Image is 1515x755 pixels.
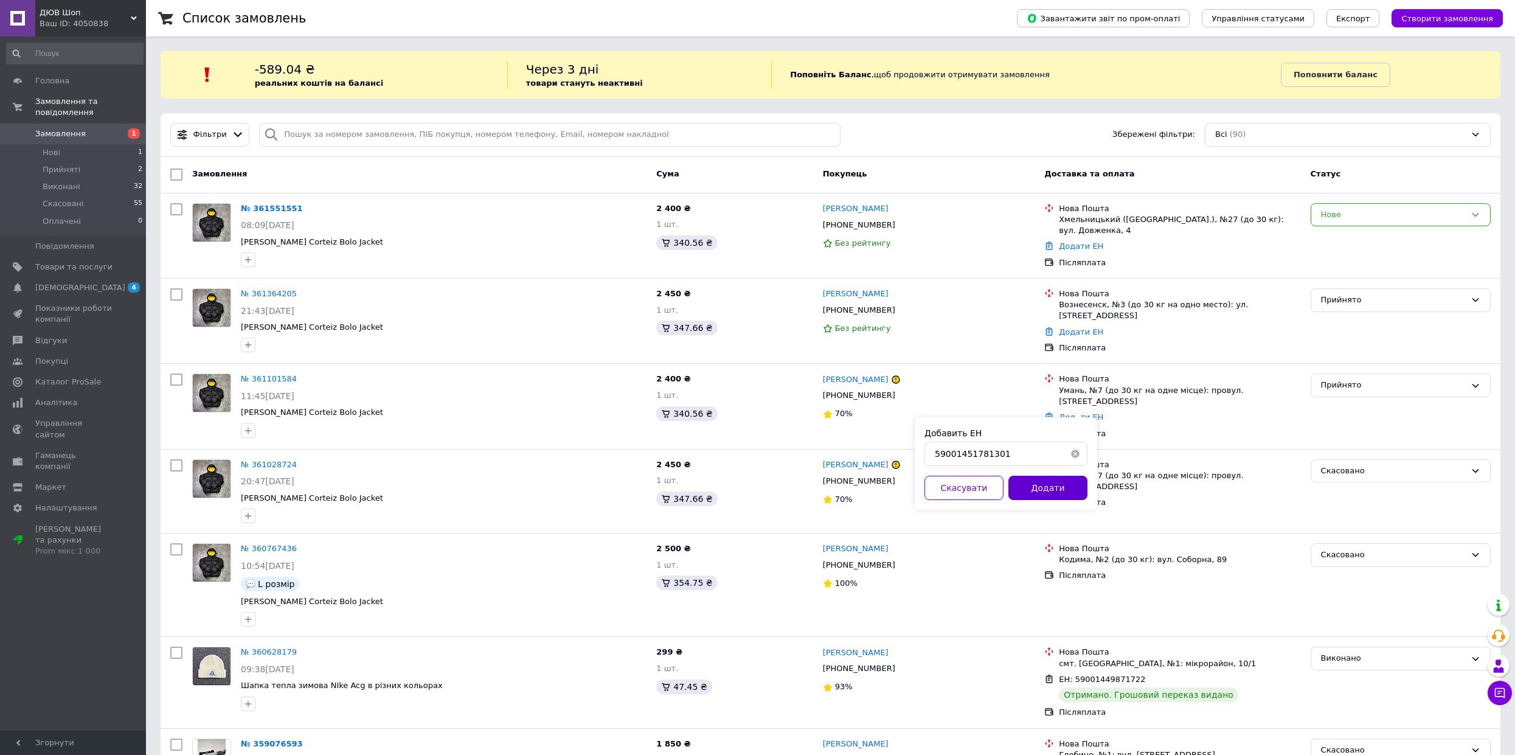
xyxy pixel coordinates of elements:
[1059,459,1300,470] div: Нова Пошта
[1059,257,1300,268] div: Післяплата
[656,204,690,213] span: 2 400 ₴
[192,647,231,686] a: Фото товару
[35,356,68,367] span: Покупці
[1488,681,1512,705] button: Чат з покупцем
[241,739,303,748] a: № 359076593
[1059,385,1300,407] div: Умань, №7 (до 30 кг на одне місце): провул. [STREET_ADDRESS]
[1401,14,1493,23] span: Створити замовлення
[40,18,146,29] div: Ваш ID: 4050838
[924,428,982,438] label: Добавить ЕН
[771,61,1281,89] div: , щоб продовжити отримувати замовлення
[1059,707,1300,718] div: Післяплата
[35,524,113,557] span: [PERSON_NAME] та рахунки
[820,661,898,677] div: [PHONE_NUMBER]
[656,680,712,694] div: 47.45 ₴
[193,460,231,498] img: Фото товару
[1059,242,1103,251] a: Додати ЕН
[835,495,853,504] span: 70%
[241,237,383,246] a: [PERSON_NAME] Corteiz Bolo Jacket
[656,289,690,298] span: 2 450 ₴
[820,217,898,233] div: [PHONE_NUMBER]
[241,289,297,298] a: № 361364205
[241,322,383,332] a: [PERSON_NAME] Corteiz Bolo Jacket
[241,374,297,383] a: № 361101584
[835,409,853,418] span: 70%
[1017,9,1190,27] button: Завантажити звіт по пром-оплаті
[656,305,678,315] span: 1 шт.
[241,597,383,606] a: [PERSON_NAME] Corteiz Bolo Jacket
[192,288,231,327] a: Фото товару
[656,321,717,335] div: 347.66 ₴
[128,128,140,139] span: 1
[193,204,231,242] img: Фото товару
[1027,13,1180,24] span: Завантажити звіт по пром-оплаті
[192,203,231,242] a: Фото товару
[193,647,231,685] img: Фото товару
[656,476,678,485] span: 1 шт.
[656,169,679,178] span: Cума
[1311,169,1341,178] span: Статус
[1321,549,1466,562] div: Скасовано
[823,543,889,555] a: [PERSON_NAME]
[35,335,67,346] span: Відгуки
[1321,209,1466,221] div: Нове
[1059,203,1300,214] div: Нова Пошта
[1336,14,1370,23] span: Експорт
[1059,299,1300,321] div: Вознесенск, №3 (до 30 кг на одно место): ул. [STREET_ADDRESS]
[1379,13,1503,23] a: Створити замовлення
[820,388,898,403] div: [PHONE_NUMBER]
[128,282,140,293] span: 4
[35,546,113,557] div: Prom мікс 1 000
[1112,129,1195,141] span: Збережені фільтри:
[820,473,898,489] div: [PHONE_NUMBER]
[790,70,871,79] b: Поповніть Баланс
[1321,294,1466,307] div: Прийнято
[924,476,1004,500] button: Скасувати
[35,128,86,139] span: Замовлення
[192,459,231,498] a: Фото товару
[138,216,142,227] span: 0
[43,216,81,227] span: Оплачені
[43,198,84,209] span: Скасовані
[1059,214,1300,236] div: Хмельницький ([GEOGRAPHIC_DATA].), №27 (до 30 кг): вул. Довженка, 4
[246,579,255,589] img: :speech_balloon:
[656,220,678,229] span: 1 шт.
[1212,14,1305,23] span: Управління статусами
[823,169,867,178] span: Покупець
[134,181,142,192] span: 32
[1044,169,1134,178] span: Доставка та оплата
[259,123,841,147] input: Пошук за номером замовлення, ПІБ покупця, номером телефону, Email, номером накладної
[134,198,142,209] span: 55
[656,460,690,469] span: 2 450 ₴
[198,66,217,84] img: :exclamation:
[241,544,297,553] a: № 360767436
[656,739,690,748] span: 1 850 ₴
[35,282,125,293] span: [DEMOGRAPHIC_DATA]
[43,181,80,192] span: Виконані
[526,78,643,88] b: товари стануть неактивні
[35,377,101,388] span: Каталог ProSale
[835,682,853,691] span: 93%
[823,647,889,659] a: [PERSON_NAME]
[1059,570,1300,581] div: Післяплата
[241,220,294,230] span: 08:09[DATE]
[823,374,889,386] a: [PERSON_NAME]
[526,62,599,77] span: Через 3 дні
[193,544,231,582] img: Фото товару
[255,78,384,88] b: реальних коштів на балансі
[823,203,889,215] a: [PERSON_NAME]
[1059,675,1145,684] span: ЕН: 59001449871722
[1059,428,1300,439] div: Післяплата
[656,406,717,421] div: 340.56 ₴
[241,476,294,486] span: 20:47[DATE]
[1059,327,1103,336] a: Додати ЕН
[43,147,60,158] span: Нові
[1063,442,1087,466] button: Очистить
[6,43,144,64] input: Пошук
[835,324,891,333] span: Без рейтингу
[35,418,113,440] span: Управління сайтом
[1059,497,1300,508] div: Післяплата
[656,492,717,506] div: 347.66 ₴
[138,147,142,158] span: 1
